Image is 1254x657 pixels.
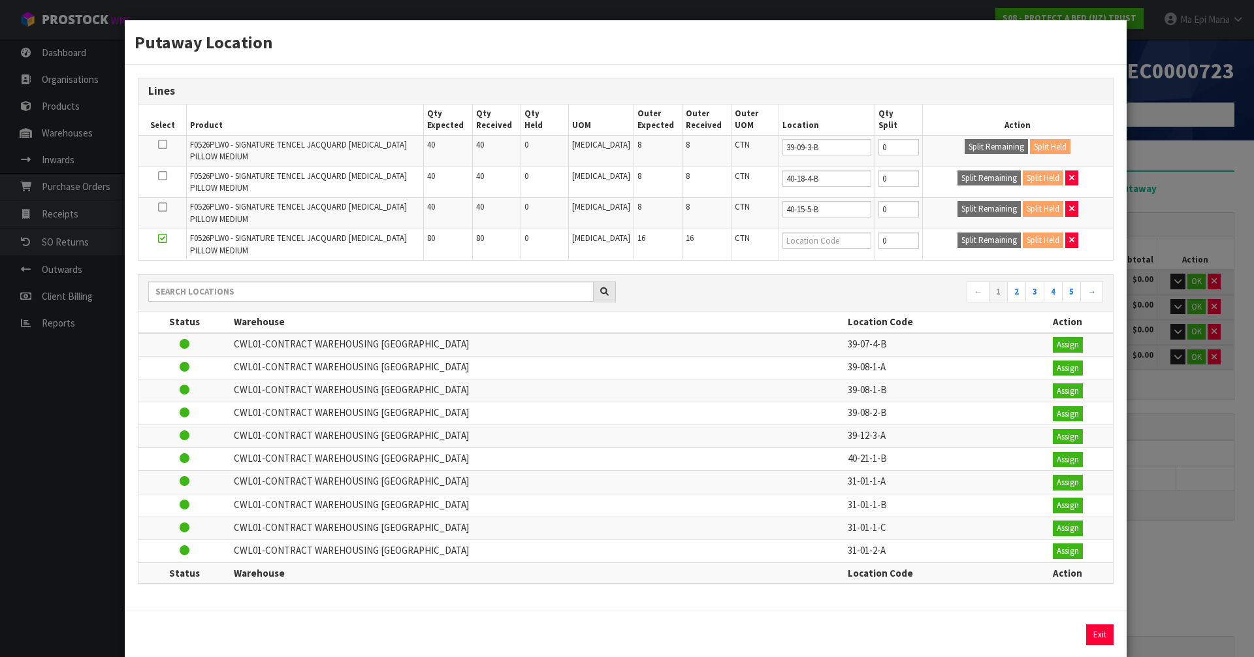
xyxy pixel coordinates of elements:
[957,232,1021,248] button: Split Remaining
[967,281,989,302] a: ←
[1053,383,1083,399] button: Assign
[686,232,694,244] span: 16
[231,562,828,583] th: Warehouse
[844,471,1022,494] td: 31-01-1-A
[735,139,750,150] span: CTN
[231,494,828,517] td: CWL01-CONTRACT WAREHOUSING [GEOGRAPHIC_DATA]
[148,85,1103,97] h3: Lines
[735,170,750,182] span: CTN
[844,379,1022,402] td: 39-08-1-B
[957,170,1021,186] button: Split Remaining
[1053,361,1083,376] button: Assign
[782,170,871,187] input: Location Code
[637,232,645,244] span: 16
[524,201,528,212] span: 0
[231,448,828,471] td: CWL01-CONTRACT WAREHOUSING [GEOGRAPHIC_DATA]
[427,232,435,244] span: 80
[735,201,750,212] span: CTN
[231,356,828,379] td: CWL01-CONTRACT WAREHOUSING [GEOGRAPHIC_DATA]
[476,139,484,150] span: 40
[844,425,1022,448] td: 39-12-3-A
[1023,232,1063,248] button: Split Held
[190,139,407,162] span: F0526PLW0 - SIGNATURE TENCEL JACQUARD [MEDICAL_DATA] PILLOW MEDIUM
[472,104,521,135] th: Qty Received
[427,170,435,182] span: 40
[1053,429,1083,445] button: Assign
[637,139,641,150] span: 8
[686,201,690,212] span: 8
[190,232,407,255] span: F0526PLW0 - SIGNATURE TENCEL JACQUARD [MEDICAL_DATA] PILLOW MEDIUM
[686,139,690,150] span: 8
[524,170,528,182] span: 0
[844,539,1022,562] td: 31-01-2-A
[735,232,750,244] span: CTN
[1025,281,1044,302] a: 3
[524,232,528,244] span: 0
[922,104,1113,135] th: Action
[231,471,828,494] td: CWL01-CONTRACT WAREHOUSING [GEOGRAPHIC_DATA]
[875,104,922,135] th: Qty Split
[138,562,231,583] th: Status
[844,494,1022,517] td: 31-01-1-B
[424,104,472,135] th: Qty Expected
[1053,543,1083,559] button: Assign
[1023,170,1063,186] button: Split Held
[231,312,828,332] th: Warehouse
[231,379,828,402] td: CWL01-CONTRACT WAREHOUSING [GEOGRAPHIC_DATA]
[135,30,1117,54] h3: Putaway Location
[782,201,871,217] input: Location Code
[844,402,1022,425] td: 39-08-2-B
[1023,201,1063,217] button: Split Held
[572,201,630,212] span: [MEDICAL_DATA]
[1022,562,1113,583] th: Action
[476,232,484,244] span: 80
[878,139,919,155] input: Qty Putaway
[572,170,630,182] span: [MEDICAL_DATA]
[427,201,435,212] span: 40
[138,104,187,135] th: Select
[1007,281,1026,302] a: 2
[1022,312,1113,332] th: Action
[1053,337,1083,353] button: Assign
[782,232,871,249] input: Location Code
[187,104,424,135] th: Product
[231,333,828,357] td: CWL01-CONTRACT WAREHOUSING [GEOGRAPHIC_DATA]
[1062,281,1081,302] a: 5
[1030,139,1070,155] button: Split Held
[1086,624,1114,645] button: Exit
[572,139,630,150] span: [MEDICAL_DATA]
[634,104,683,135] th: Outer Expected
[231,425,828,448] td: CWL01-CONTRACT WAREHOUSING [GEOGRAPHIC_DATA]
[190,201,407,224] span: F0526PLW0 - SIGNATURE TENCEL JACQUARD [MEDICAL_DATA] PILLOW MEDIUM
[476,170,484,182] span: 40
[844,562,1022,583] th: Location Code
[1053,452,1083,468] button: Assign
[572,232,630,244] span: [MEDICAL_DATA]
[878,201,919,217] input: Qty Putaway
[683,104,731,135] th: Outer Received
[231,402,828,425] td: CWL01-CONTRACT WAREHOUSING [GEOGRAPHIC_DATA]
[1053,475,1083,490] button: Assign
[686,170,690,182] span: 8
[569,104,634,135] th: UOM
[635,281,1103,304] nav: Page navigation
[190,170,407,193] span: F0526PLW0 - SIGNATURE TENCEL JACQUARD [MEDICAL_DATA] PILLOW MEDIUM
[989,281,1008,302] a: 1
[844,312,1022,332] th: Location Code
[779,104,875,135] th: Location
[878,232,919,249] input: Qty Putaway
[782,139,871,155] input: Location Code
[148,281,594,302] input: Search locations
[524,139,528,150] span: 0
[878,170,919,187] input: Qty Putaway
[1053,521,1083,536] button: Assign
[731,104,779,135] th: Outer UOM
[1080,281,1103,302] a: →
[521,104,568,135] th: Qty Held
[1044,281,1063,302] a: 4
[138,312,231,332] th: Status
[427,139,435,150] span: 40
[844,333,1022,357] td: 39-07-4-B
[476,201,484,212] span: 40
[844,356,1022,379] td: 39-08-1-A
